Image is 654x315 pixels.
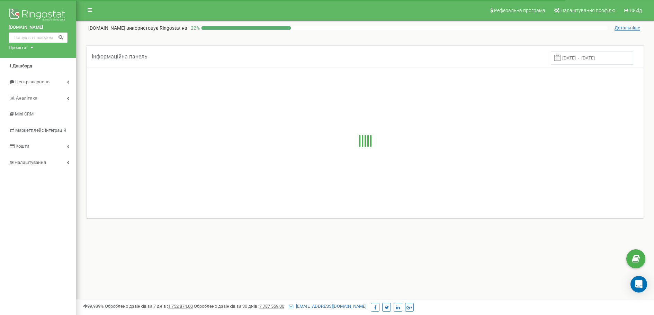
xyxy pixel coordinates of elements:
[83,304,104,309] span: 99,989%
[194,304,284,309] span: Оброблено дзвінків за 30 днів :
[289,304,366,309] a: [EMAIL_ADDRESS][DOMAIN_NAME]
[126,25,187,31] span: використовує Ringostat на
[9,33,68,43] input: Пошук за номером
[16,95,37,101] span: Аналiтика
[9,24,68,31] a: [DOMAIN_NAME]
[494,8,545,13] span: Реферальна програма
[9,45,26,51] div: Проєкти
[12,63,32,68] span: Дашборд
[105,304,193,309] span: Оброблено дзвінків за 7 днів :
[259,304,284,309] u: 7 787 559,00
[15,79,50,84] span: Центр звернень
[630,8,642,13] span: Вихід
[15,128,66,133] span: Маркетплейс інтеграцій
[92,53,147,60] span: Інформаційна панель
[630,276,647,293] div: Open Intercom Messenger
[615,25,640,31] span: Детальніше
[15,160,46,165] span: Налаштування
[88,25,187,31] p: [DOMAIN_NAME]
[187,25,201,31] p: 22 %
[15,111,34,117] span: Mini CRM
[16,143,29,149] span: Кошти
[168,304,193,309] u: 1 752 874,00
[9,7,68,24] img: Ringostat logo
[561,8,615,13] span: Налаштування профілю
